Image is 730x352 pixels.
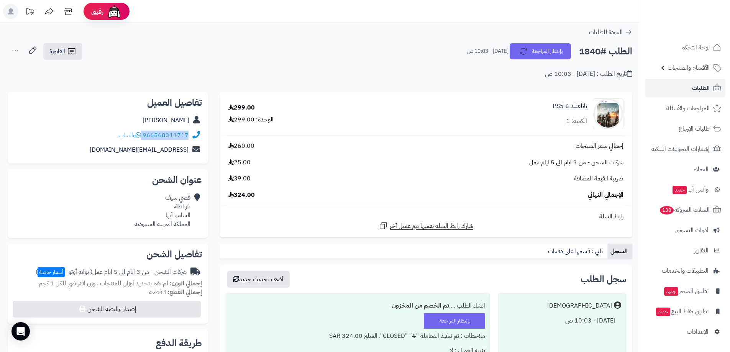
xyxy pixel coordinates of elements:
span: العملاء [694,164,709,175]
div: بإنتظار المراجعة [424,313,485,329]
span: الإجمالي النهائي [588,191,623,200]
span: رفيق [91,7,103,16]
a: طلبات الإرجاع [645,120,725,138]
span: جديد [656,308,670,316]
span: شارك رابط السلة نفسها مع عميل آخر [390,222,473,231]
a: [PERSON_NAME] [143,116,189,125]
small: 1 قطعة [149,288,202,297]
a: شارك رابط السلة نفسها مع عميل آخر [379,221,473,231]
span: تطبيق المتجر [663,286,709,296]
div: [DEMOGRAPHIC_DATA] [547,301,612,310]
span: الفاتورة [49,47,65,56]
span: جديد [673,186,687,194]
div: إنشاء الطلب .... [231,298,485,313]
div: تاريخ الطلب : [DATE] - 10:03 ص [545,70,632,79]
a: تطبيق المتجرجديد [645,282,725,300]
a: الطلبات [645,79,725,97]
h3: سجل الطلب [581,275,626,284]
a: وآتس آبجديد [645,180,725,199]
button: إصدار بوليصة الشحن [13,301,201,318]
a: الفاتورة [43,43,82,60]
a: المراجعات والأسئلة [645,99,725,118]
span: ضريبة القيمة المضافة [574,174,623,183]
a: التطبيقات والخدمات [645,262,725,280]
span: العودة للطلبات [589,28,623,37]
span: جديد [664,287,678,296]
a: السلات المتروكة138 [645,201,725,219]
img: ai-face.png [107,4,122,19]
h2: الطلب #1840 [579,44,632,59]
div: [DATE] - 10:03 ص [503,313,621,328]
div: الكمية: 1 [566,117,587,126]
span: لم تقم بتحديد أوزان للمنتجات ، وزن افتراضي للكل 1 كجم [39,279,168,288]
div: قصي سيف غرناطة، السامر، أبها المملكة العربية السعودية [135,193,190,228]
span: الإعدادات [687,326,709,337]
span: 260.00 [228,142,254,151]
h2: تفاصيل العميل [14,98,202,107]
div: الوحدة: 299.00 [228,115,274,124]
a: أدوات التسويق [645,221,725,239]
span: التقارير [694,245,709,256]
a: باتلفيلد 6 PS5 [553,102,587,111]
a: الإعدادات [645,323,725,341]
div: 299.00 [228,103,255,112]
b: تم الخصم من المخزون [392,301,449,310]
a: [EMAIL_ADDRESS][DOMAIN_NAME] [90,145,189,154]
strong: إجمالي الوزن: [170,279,202,288]
span: 39.00 [228,174,251,183]
span: طلبات الإرجاع [679,123,710,134]
span: تطبيق نقاط البيع [655,306,709,317]
div: شركات الشحن - من 3 ايام الى 5 ايام عمل [36,268,187,277]
a: السجل [607,244,632,259]
span: السلات المتروكة [659,205,710,215]
span: إشعارات التحويلات البنكية [651,144,710,154]
h2: تفاصيل الشحن [14,250,202,259]
img: logo-2.png [678,16,723,32]
span: ( بوابة أوتو - ) [36,267,92,277]
a: العملاء [645,160,725,178]
button: أضف تحديث جديد [227,271,290,288]
div: ملاحظات : تم تنفيذ المعاملة "#" "CLOSED". المبلغ 324.00 SAR [231,329,485,344]
a: تطبيق نقاط البيعجديد [645,302,725,321]
span: 138 [659,206,674,215]
a: لوحة التحكم [645,38,725,57]
a: إشعارات التحويلات البنكية [645,140,725,158]
div: رابط السلة [223,212,629,221]
h2: عنوان الشحن [14,175,202,185]
span: الطلبات [692,83,710,93]
div: Open Intercom Messenger [11,322,30,341]
img: 1760023889-1-5030931125416-90x90.jpg [593,98,623,129]
span: 25.00 [228,158,251,167]
span: شركات الشحن - من 3 ايام الى 5 ايام عمل [529,158,623,167]
span: الأقسام والمنتجات [668,62,710,73]
h2: طريقة الدفع [156,339,202,348]
a: 966568311717 [143,131,189,140]
a: العودة للطلبات [589,28,632,37]
span: لوحة التحكم [681,42,710,53]
span: وآتس آب [672,184,709,195]
button: بإنتظار المراجعة [510,43,571,59]
strong: إجمالي القطع: [167,288,202,297]
a: التقارير [645,241,725,260]
small: [DATE] - 10:03 ص [467,47,509,55]
span: المراجعات والأسئلة [666,103,710,114]
a: واتساب [118,131,141,140]
span: التطبيقات والخدمات [662,265,709,276]
span: 324.00 [228,191,255,200]
span: إجمالي سعر المنتجات [576,142,623,151]
span: أدوات التسويق [675,225,709,236]
a: تحديثات المنصة [20,4,39,21]
span: أسعار خاصة [38,267,65,277]
a: تابي : قسمها على دفعات [545,244,607,259]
